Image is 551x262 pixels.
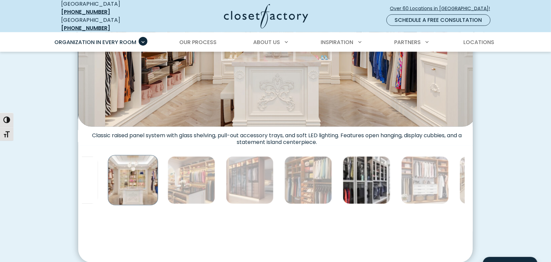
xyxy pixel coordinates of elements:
img: Closet Factory Logo [224,4,308,29]
a: [PHONE_NUMBER] [61,24,110,32]
span: Organization in Every Room [55,38,137,46]
img: Reach-in closet with Two-tone system with Rustic Cherry structure and White Shaker drawer fronts.... [401,156,449,204]
img: White walk-in closet with ornate trim and crown molding, featuring glass shelving [108,155,158,205]
a: Over 60 Locations in [GEOGRAPHIC_DATA]! [390,3,496,14]
a: Schedule a Free Consultation [386,14,491,26]
span: Partners [394,38,421,46]
img: Custom dressing room Rhapsody woodgrain system with illuminated wardrobe rods, angled shoe shelve... [168,156,215,204]
img: Glass-front wardrobe system in Dove Grey with integrated LED lighting, double-hang rods, and disp... [343,156,391,204]
img: Built-in custom closet Rustic Cherry melamine with glass shelving, angled shoe shelves, and tripl... [284,156,332,204]
a: [PHONE_NUMBER] [61,8,110,16]
nav: Primary Menu [50,33,501,52]
img: Luxury walk-in custom closet contemporary glass-front wardrobe system in Rocky Mountain melamine ... [226,156,274,204]
div: [GEOGRAPHIC_DATA] [61,16,159,32]
span: Our Process [179,38,217,46]
span: Locations [463,38,494,46]
span: Inspiration [321,38,354,46]
img: Glass-top island, velvet-lined jewelry drawers, and LED wardrobe lighting. Custom cabinetry in Rh... [460,156,507,204]
figcaption: Classic raised panel system with glass shelving, pull-out accessory trays, and soft LED lighting.... [78,127,476,146]
span: Over 60 Locations in [GEOGRAPHIC_DATA]! [390,5,496,12]
span: About Us [253,38,280,46]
